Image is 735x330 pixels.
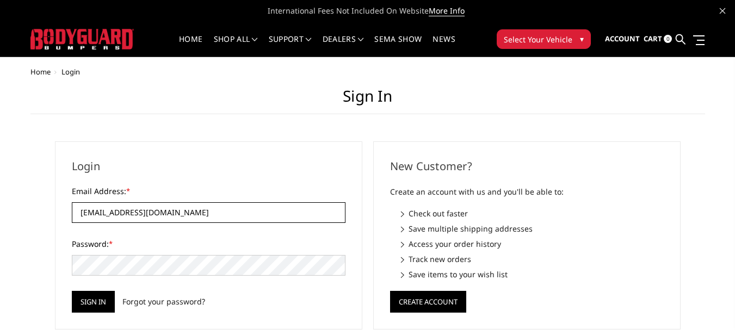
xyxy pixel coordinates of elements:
a: Account [605,24,640,54]
iframe: Chat Widget [681,278,735,330]
label: Password: [72,238,345,250]
input: Sign in [72,291,115,313]
span: ▾ [580,33,584,45]
li: Check out faster [401,208,664,219]
a: Home [30,67,51,77]
p: Create an account with us and you'll be able to: [390,185,664,198]
a: shop all [214,35,258,57]
a: More Info [429,5,465,16]
span: Select Your Vehicle [504,34,572,45]
span: Cart [644,34,662,43]
li: Save multiple shipping addresses [401,223,664,234]
h2: Login [72,158,345,175]
button: Select Your Vehicle [497,29,591,49]
img: BODYGUARD BUMPERS [30,29,134,49]
h2: New Customer? [390,158,664,175]
li: Track new orders [401,253,664,265]
button: Create Account [390,291,466,313]
a: Dealers [323,35,364,57]
a: Cart 0 [644,24,672,54]
span: Login [61,67,80,77]
h1: Sign in [30,87,705,114]
span: 0 [664,35,672,43]
label: Email Address: [72,185,345,197]
a: Create Account [390,295,466,306]
li: Save items to your wish list [401,269,664,280]
a: SEMA Show [374,35,422,57]
a: Support [269,35,312,57]
a: Forgot your password? [122,296,205,307]
span: Account [605,34,640,43]
a: News [433,35,455,57]
li: Access your order history [401,238,664,250]
a: Home [179,35,202,57]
